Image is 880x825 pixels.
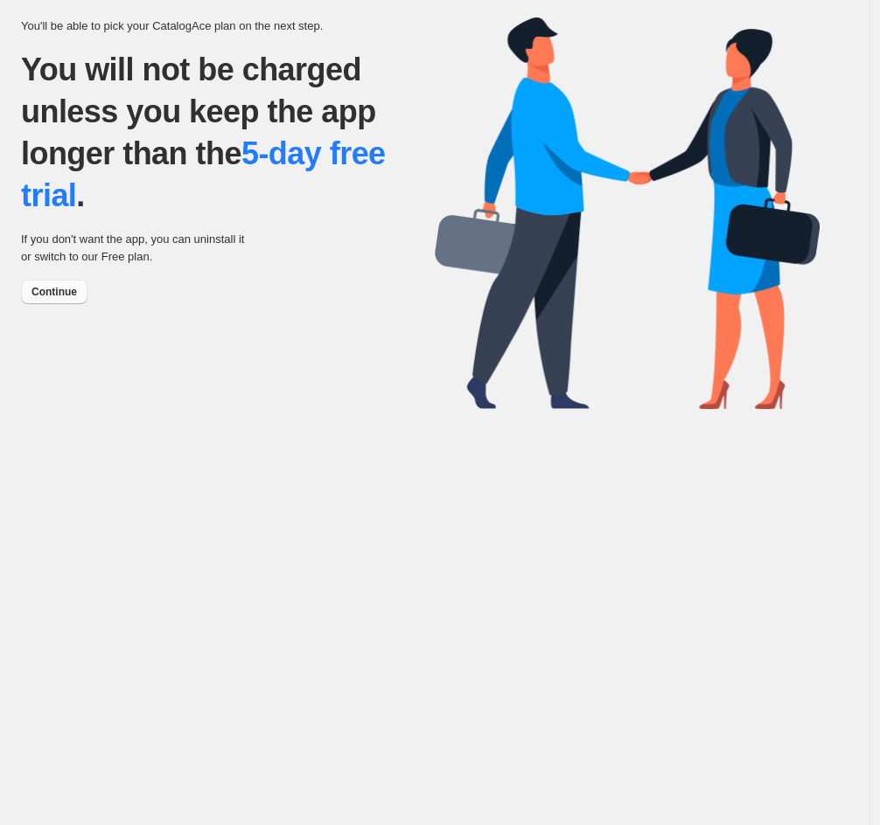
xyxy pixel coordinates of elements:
p: You'll be able to pick your CatalogAce plan on the next step. [21,17,435,35]
p: You will not be charged unless you keep the app longer than the . [21,49,432,217]
button: Continue [21,280,87,304]
span: Continue [31,285,77,299]
p: If you don't want the app, you can uninstall it or switch to our Free plan. [21,231,253,266]
img: trial [435,17,820,409]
